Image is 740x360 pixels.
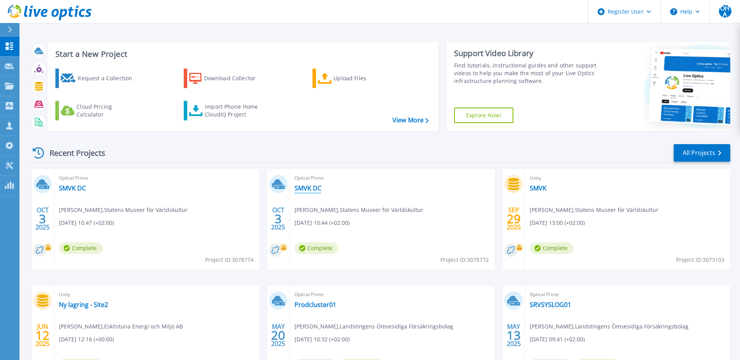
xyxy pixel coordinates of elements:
a: SMVK [530,184,547,192]
span: Optical Prime [295,290,490,299]
a: SMVK DC [59,184,86,192]
a: Download Collector [184,69,271,88]
span: OHA [719,5,731,18]
a: Explore Now! [454,108,513,123]
h3: Start a New Project [55,50,428,58]
span: Unity [530,174,726,182]
span: [DATE] 12:16 (+00:00) [59,335,114,344]
span: [PERSON_NAME] , Statens Museer för Världskultur [59,206,188,214]
div: MAY 2025 [506,321,521,349]
div: Cloud Pricing Calculator [76,103,139,118]
div: Request a Collection [78,71,140,86]
span: [DATE] 10:32 (+02:00) [295,335,350,344]
span: Optical Prime [295,174,490,182]
span: [PERSON_NAME] , Statens Museer för Världskultur [295,206,423,214]
span: Complete [295,242,338,254]
span: [PERSON_NAME] , Statens Museer för Världskultur [530,206,658,214]
span: Optical Prime [59,174,255,182]
span: [DATE] 10:47 (+02:00) [59,219,114,227]
a: Request a Collection [55,69,142,88]
div: Find tutorials, instructional guides and other support videos to help you make the most of your L... [454,62,599,85]
div: Support Video Library [454,48,599,58]
div: Import Phone Home CloudIQ Project [205,103,266,118]
a: Prodcluster01 [295,301,336,309]
span: 12 [35,332,50,339]
span: 3 [275,215,282,222]
span: Unity [59,290,255,299]
span: Project ID: 3078772 [440,256,489,264]
span: [PERSON_NAME] , Eskilstuna Energi och Miljö AB [59,322,183,331]
span: Optical Prime [530,290,726,299]
span: Project ID: 3078774 [205,256,254,264]
a: All Projects [674,144,730,162]
a: SMVK DC [295,184,321,192]
span: [DATE] 10:44 (+02:00) [295,219,350,227]
span: [PERSON_NAME] , Landstingens Ömsesidiga Försäkringsbolag [530,322,689,331]
a: View More [392,116,429,124]
div: MAY 2025 [271,321,286,349]
div: SEP 2025 [506,205,521,233]
div: Upload Files [334,71,396,86]
a: Ny lagring - Site2 [59,301,108,309]
span: [PERSON_NAME] , Landstingens Ömsesidiga Försäkringsbolag [295,322,453,331]
a: SRVSYSLOG01 [530,301,571,309]
span: 3 [39,215,46,222]
span: 13 [507,332,521,339]
span: Complete [530,242,573,254]
span: [DATE] 09:41 (+02:00) [530,335,585,344]
div: Recent Projects [30,143,116,162]
a: Cloud Pricing Calculator [55,101,142,120]
div: JUN 2025 [35,321,50,349]
div: Download Collector [204,71,266,86]
span: 20 [271,332,285,339]
span: Complete [59,242,103,254]
span: [DATE] 13:00 (+02:00) [530,219,585,227]
div: OCT 2025 [35,205,50,233]
div: OCT 2025 [271,205,286,233]
span: 29 [507,215,521,222]
a: Upload Files [312,69,399,88]
span: Project ID: 3073103 [676,256,724,264]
